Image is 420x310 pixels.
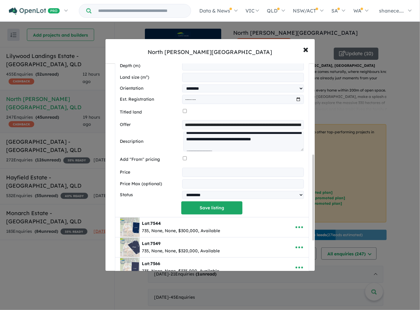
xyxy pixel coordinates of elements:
[120,180,180,188] label: Price Max (optional)
[120,121,180,128] label: Offer
[151,261,160,266] span: 7566
[120,156,181,163] label: Add "From" pricing
[181,201,242,214] button: Save listing
[120,96,180,103] label: Est. Registration
[120,109,181,116] label: Titled land
[120,218,140,237] img: North%20Shore%20-%20Burdell%20-%20Lot%207544___1759288449.jpg
[142,261,160,266] b: Lot:
[142,247,220,255] div: 735, None, None, $320,000, Available
[9,7,60,15] img: Openlot PRO Logo White
[151,241,161,246] span: 7549
[379,8,404,14] span: shanece....
[120,74,180,81] label: Land size (m²)
[142,227,220,235] div: 735, None, None, $300,000, Available
[120,238,140,257] img: North%20Shore%20-%20Burdell%20-%20Lot%207549___1759288575.jpg
[142,268,219,275] div: 735, None, None, $335,000, Available
[303,42,309,56] span: ×
[142,241,161,246] b: Lot:
[93,4,190,17] input: Try estate name, suburb, builder or developer
[148,48,272,56] div: North [PERSON_NAME][GEOGRAPHIC_DATA]
[120,169,180,176] label: Price
[120,191,180,199] label: Status
[142,221,161,226] b: Lot:
[120,85,180,92] label: Orientation
[120,138,181,145] label: Description
[120,258,140,277] img: North%20Shore%20-%20Burdell%20-%20Lot%207566___1759288746.jpg
[120,62,180,70] label: Depth (m)
[151,221,161,226] span: 7544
